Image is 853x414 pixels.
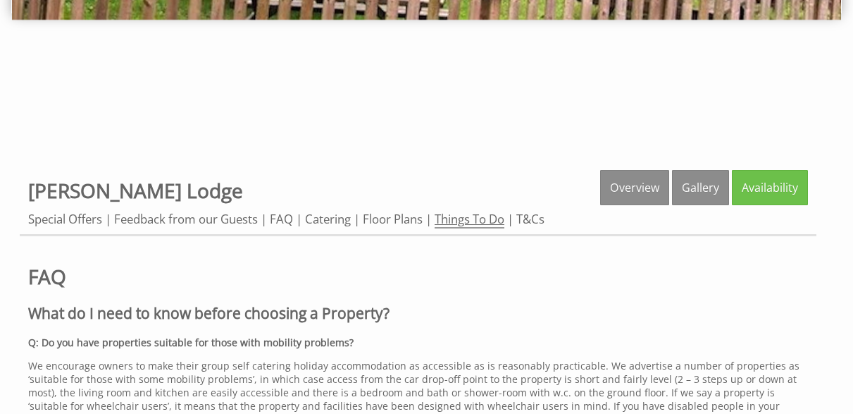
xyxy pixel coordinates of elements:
h2: What do I need to know before choosing a Property? [28,303,808,323]
a: Special Offers [28,211,102,227]
a: Overview [600,170,669,205]
a: FAQ [28,263,808,290]
a: T&Cs [516,211,544,227]
a: Things To Do [435,211,504,229]
a: Feedback from our Guests [114,211,258,227]
strong: Q: Do you have properties suitable for those with mobility problems? [28,336,354,349]
a: Catering [305,211,351,227]
a: [PERSON_NAME] Lodge [28,177,243,204]
a: FAQ [270,211,293,227]
a: Gallery [672,170,729,205]
iframe: Customer reviews powered by Trustpilot [8,54,845,159]
a: Availability [732,170,808,205]
a: Floor Plans [363,211,423,227]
